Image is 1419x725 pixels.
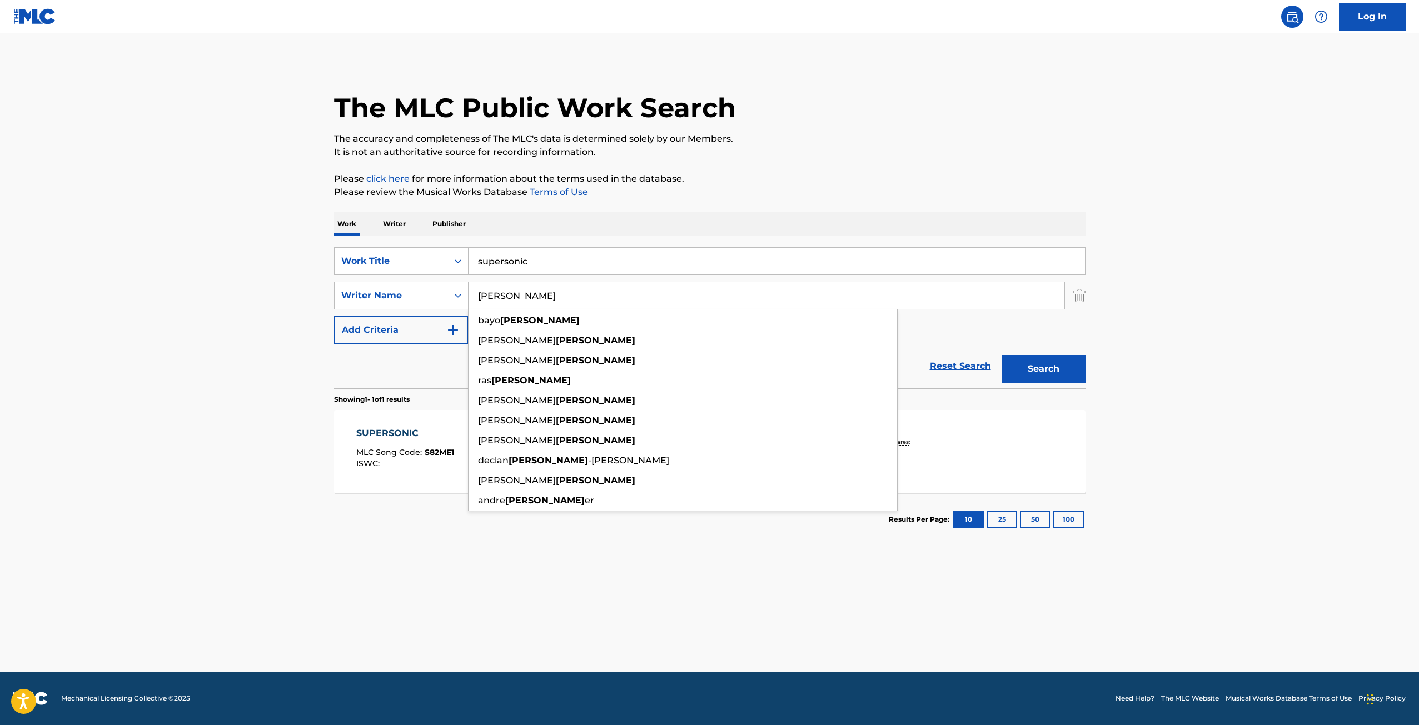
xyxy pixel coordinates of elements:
img: logo [13,692,48,705]
span: Mechanical Licensing Collective © 2025 [61,693,190,703]
button: 25 [987,511,1017,528]
span: [PERSON_NAME] [478,475,556,486]
div: Work Title [341,254,441,268]
span: [PERSON_NAME] [478,355,556,366]
a: SUPERSONICMLC Song Code:S82ME1ISWC:Writers (5)[PERSON_NAME], [PERSON_NAME] [PERSON_NAME] [PERSON_... [334,410,1086,493]
div: SUPERSONIC [356,427,454,440]
img: help [1315,10,1328,23]
span: -[PERSON_NAME] [588,455,669,466]
form: Search Form [334,247,1086,388]
p: It is not an authoritative source for recording information. [334,146,1086,159]
p: Please review the Musical Works Database [334,186,1086,199]
a: click here [366,173,410,184]
div: Drag [1367,683,1373,716]
h1: The MLC Public Work Search [334,91,736,124]
a: Privacy Policy [1358,693,1406,703]
strong: [PERSON_NAME] [500,315,580,326]
span: [PERSON_NAME] [478,335,556,346]
span: ISWC : [356,458,382,468]
div: Help [1310,6,1332,28]
p: Results Per Page: [889,514,952,524]
img: 9d2ae6d4665cec9f34b9.svg [446,323,460,337]
strong: [PERSON_NAME] [509,455,588,466]
span: [PERSON_NAME] [478,415,556,426]
strong: [PERSON_NAME] [556,415,635,426]
p: Writer [380,212,409,236]
span: [PERSON_NAME] [478,395,556,406]
iframe: Chat Widget [1363,672,1419,725]
button: Search [1002,355,1086,383]
strong: [PERSON_NAME] [556,335,635,346]
img: MLC Logo [13,8,56,24]
button: 100 [1053,511,1084,528]
div: Writer Name [341,289,441,302]
strong: [PERSON_NAME] [556,355,635,366]
strong: [PERSON_NAME] [505,495,585,506]
a: Public Search [1281,6,1303,28]
button: 10 [953,511,984,528]
a: The MLC Website [1161,693,1219,703]
strong: [PERSON_NAME] [556,435,635,446]
a: Reset Search [924,354,997,378]
p: Publisher [429,212,469,236]
span: bayo [478,315,500,326]
img: Delete Criterion [1073,282,1086,309]
span: declan [478,455,509,466]
strong: [PERSON_NAME] [491,375,571,386]
span: [PERSON_NAME] [478,435,556,446]
a: Log In [1339,3,1406,31]
img: search [1286,10,1299,23]
strong: [PERSON_NAME] [556,475,635,486]
span: MLC Song Code : [356,447,425,457]
button: Add Criteria [334,316,469,344]
span: ras [478,375,491,386]
a: Terms of Use [527,187,588,197]
strong: [PERSON_NAME] [556,395,635,406]
span: S82ME1 [425,447,454,457]
p: Please for more information about the terms used in the database. [334,172,1086,186]
p: Work [334,212,360,236]
a: Musical Works Database Terms of Use [1226,693,1352,703]
span: er [585,495,594,506]
span: andre [478,495,505,506]
button: 50 [1020,511,1050,528]
p: Showing 1 - 1 of 1 results [334,394,410,404]
a: Need Help? [1116,693,1154,703]
p: The accuracy and completeness of The MLC's data is determined solely by our Members. [334,132,1086,146]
